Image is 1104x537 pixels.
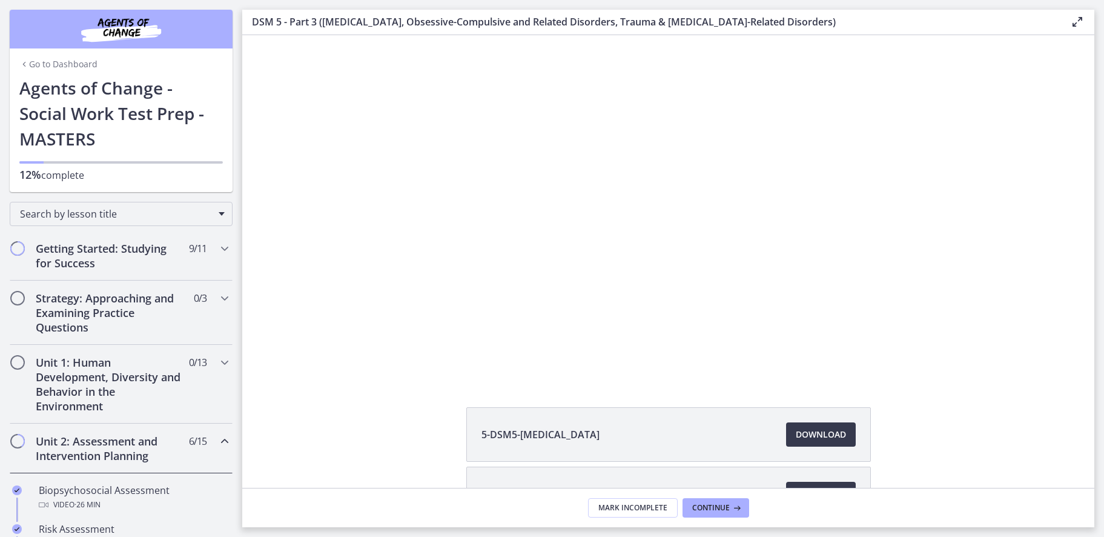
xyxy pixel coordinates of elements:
h2: Unit 1: Human Development, Diversity and Behavior in the Environment [36,355,183,413]
iframe: Video Lesson [242,35,1094,379]
span: 0 / 3 [194,291,207,305]
img: Agents of Change Social Work Test Prep [48,15,194,44]
span: 5-DSM5-[MEDICAL_DATA] [481,427,600,442]
span: Mark Incomplete [598,503,667,513]
h2: Strategy: Approaching and Examining Practice Questions [36,291,183,335]
span: 0 / 13 [189,355,207,370]
span: Download [796,427,846,442]
i: Completed [12,524,22,534]
span: 9 / 11 [189,241,207,256]
span: · 26 min [74,498,101,512]
i: Completed [12,485,22,495]
span: 6 / 15 [189,434,207,449]
div: Video [39,498,228,512]
a: Download [786,422,856,447]
p: complete [19,167,223,182]
h3: DSM 5 - Part 3 ([MEDICAL_DATA], Obsessive-Compulsive and Related Disorders, Trauma & [MEDICAL_DAT... [252,15,1051,29]
a: Download [786,482,856,506]
span: 6-DSM5-Obsessive-Compulsive and Related Disorders [481,487,729,501]
h2: Unit 2: Assessment and Intervention Planning [36,434,183,463]
div: Search by lesson title [10,202,233,226]
button: Continue [683,498,749,518]
h2: Getting Started: Studying for Success [36,241,183,270]
span: 12% [19,167,41,182]
a: Go to Dashboard [19,58,98,70]
span: Search by lesson title [20,207,213,221]
span: Continue [692,503,730,513]
div: Biopsychosocial Assessment [39,483,228,512]
button: Mark Incomplete [588,498,678,518]
span: Download [796,487,846,501]
h1: Agents of Change - Social Work Test Prep - MASTERS [19,75,223,152]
